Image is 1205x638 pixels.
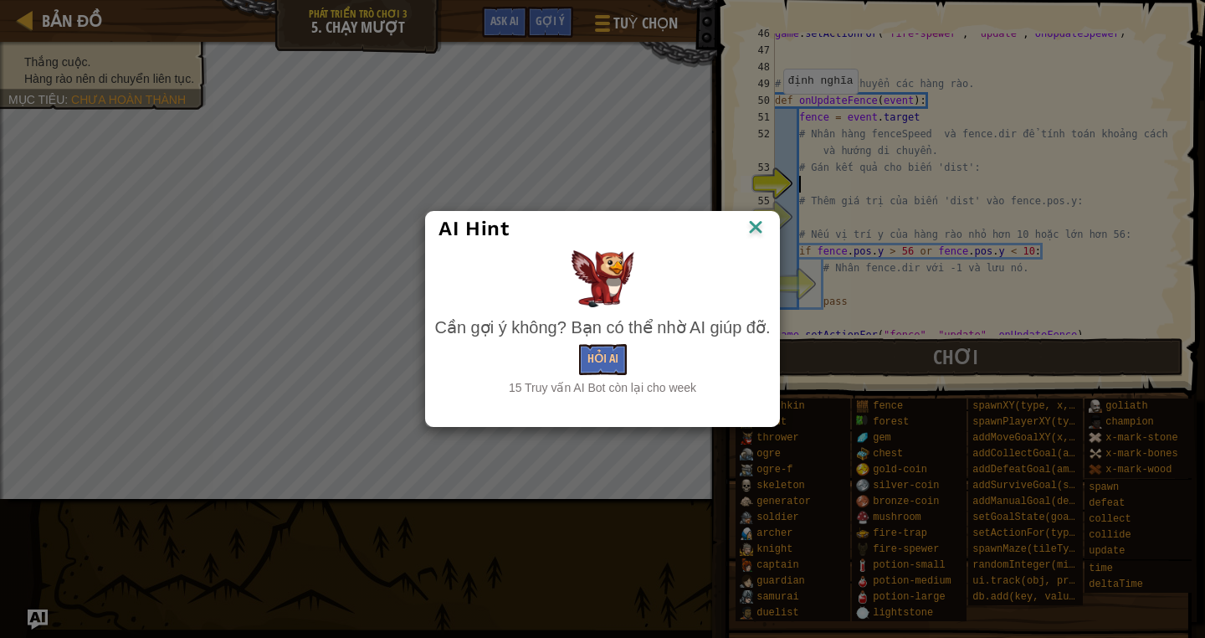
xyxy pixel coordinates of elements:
[579,344,627,375] button: Hỏi AI
[434,379,770,396] div: 15 Truy vấn AI Bot còn lại cho week
[572,250,634,307] img: AI Hint Animal
[438,217,509,240] span: AI Hint
[745,216,767,241] img: IconClose.svg
[434,316,770,340] div: Cần gợi ý không? Bạn có thể nhờ AI giúp đỡ.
